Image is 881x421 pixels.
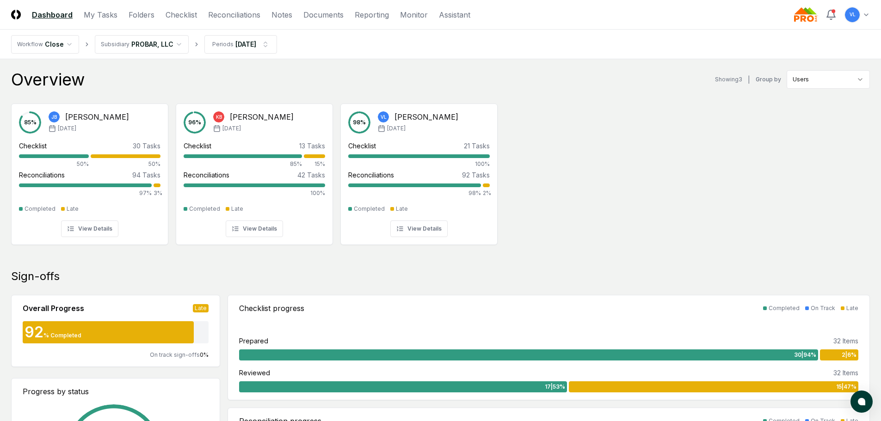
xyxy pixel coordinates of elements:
span: 30 | 94 % [794,351,816,359]
a: Checklist [166,9,197,20]
div: 32 Items [833,368,858,378]
div: 92 [23,325,43,340]
span: 15 | 47 % [836,383,856,391]
div: Completed [189,205,220,213]
a: Checklist progressCompletedOn TrackLatePrepared32 Items30|94%2|6%Reviewed32 Items17|53%15|47% [228,295,870,400]
div: Late [193,304,209,312]
div: 97% [19,189,152,197]
div: On Track [811,304,835,312]
div: Checklist [19,141,47,151]
div: 32 Items [833,336,858,346]
img: Probar logo [794,7,818,22]
div: Reconciliations [19,170,65,180]
div: % Completed [43,331,81,340]
nav: breadcrumb [11,35,277,54]
div: 85% [184,160,302,168]
div: Overview [11,70,85,89]
div: Checklist [348,141,376,151]
a: My Tasks [84,9,117,20]
div: Late [846,304,858,312]
div: 100% [184,189,325,197]
span: JB [51,114,57,121]
div: 50% [19,160,89,168]
span: [DATE] [387,124,406,133]
span: [DATE] [58,124,76,133]
div: | [748,75,750,85]
a: 98%VL[PERSON_NAME][DATE]Checklist21 Tasks100%Reconciliations92 Tasks98%2%CompletedLateView Details [340,96,498,245]
span: 0 % [200,351,209,358]
img: Logo [11,10,21,19]
div: Overall Progress [23,303,84,314]
span: 2 | 6 % [842,351,856,359]
div: 30 Tasks [133,141,160,151]
span: VL [850,11,856,18]
div: 94 Tasks [132,170,160,180]
div: 100% [348,160,490,168]
div: Subsidiary [101,40,129,49]
div: Completed [354,205,385,213]
div: 2% [483,189,490,197]
a: Reporting [355,9,389,20]
div: Completed [25,205,55,213]
button: View Details [226,220,283,237]
span: [DATE] [222,124,241,133]
div: 42 Tasks [297,170,325,180]
div: Showing 3 [715,75,742,84]
a: Assistant [439,9,470,20]
div: [PERSON_NAME] [65,111,129,122]
a: 85%JB[PERSON_NAME][DATE]Checklist30 Tasks50%50%Reconciliations94 Tasks97%3%CompletedLateView Details [11,96,168,245]
div: 15% [304,160,325,168]
a: Dashboard [32,9,73,20]
div: [PERSON_NAME] [394,111,458,122]
button: atlas-launcher [850,390,873,413]
a: Monitor [400,9,428,20]
a: Reconciliations [208,9,260,20]
span: VL [381,114,387,121]
button: View Details [61,220,118,237]
span: 17 | 53 % [545,383,565,391]
button: View Details [390,220,448,237]
div: Late [231,205,243,213]
div: Periods [212,40,234,49]
div: 98% [348,189,481,197]
div: Checklist progress [239,303,304,314]
div: Workflow [17,40,43,49]
a: Documents [303,9,344,20]
div: Late [67,205,79,213]
a: Notes [271,9,292,20]
div: [PERSON_NAME] [230,111,294,122]
div: Prepared [239,336,268,346]
label: Group by [756,77,781,82]
span: On track sign-offs [150,351,200,358]
div: Completed [769,304,800,312]
div: Progress by status [23,386,209,397]
button: Periods[DATE] [204,35,277,54]
div: 21 Tasks [464,141,490,151]
div: 13 Tasks [299,141,325,151]
div: Sign-offs [11,269,870,284]
div: 50% [91,160,160,168]
div: Reconciliations [348,170,394,180]
div: 3% [154,189,160,197]
div: 92 Tasks [462,170,490,180]
button: VL [844,6,861,23]
div: Checklist [184,141,211,151]
div: Reviewed [239,368,270,378]
div: Late [396,205,408,213]
span: KB [216,114,222,121]
a: 96%KB[PERSON_NAME][DATE]Checklist13 Tasks85%15%Reconciliations42 Tasks100%CompletedLateView Details [176,96,333,245]
div: Reconciliations [184,170,229,180]
a: Folders [129,9,154,20]
div: [DATE] [235,39,256,49]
